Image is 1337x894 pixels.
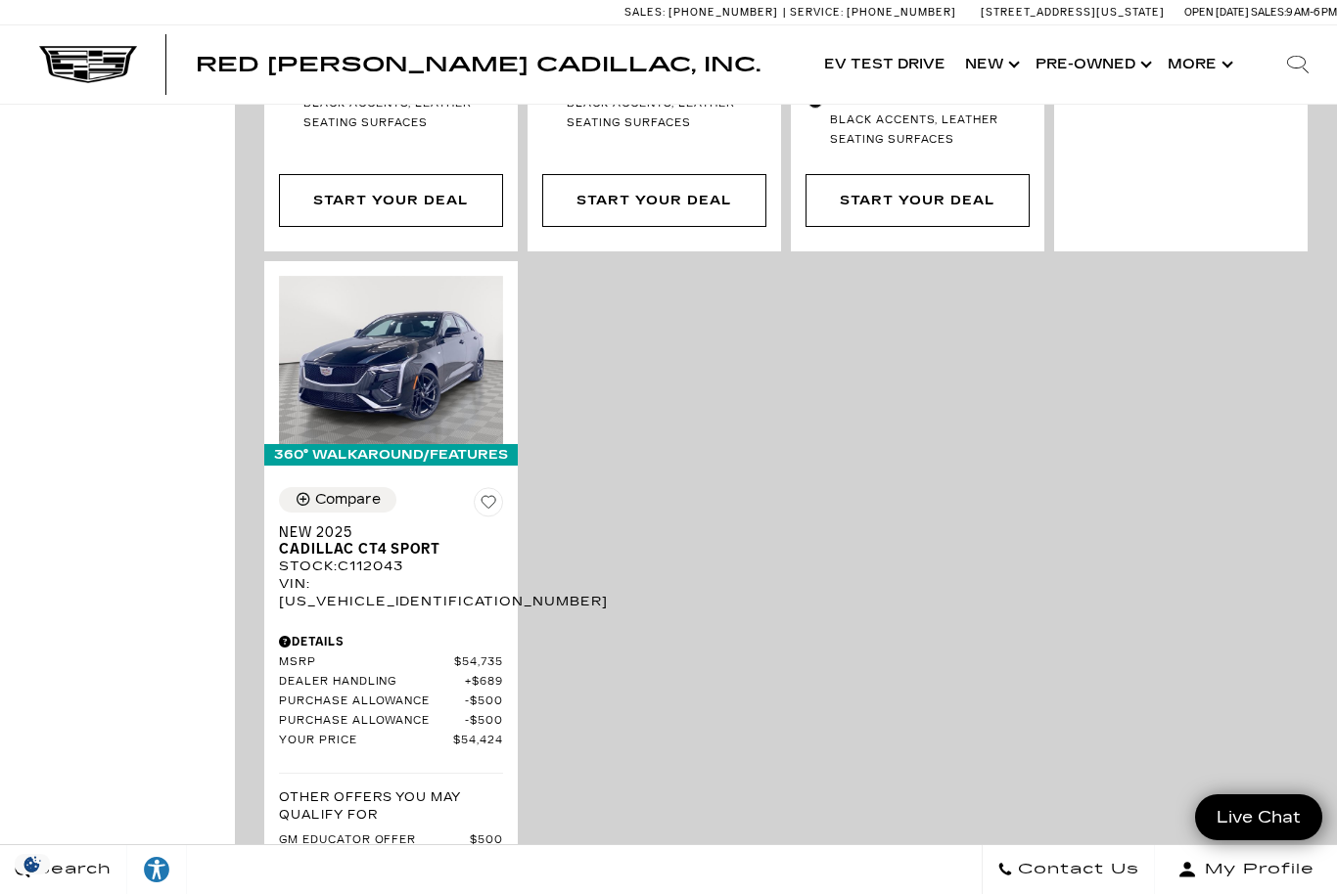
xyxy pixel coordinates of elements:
span: My Profile [1197,856,1314,883]
span: Your Price [279,734,453,748]
span: $689 [465,675,503,690]
button: Save Vehicle [474,487,503,524]
button: Compare Vehicle [279,487,396,513]
a: Purchase Allowance $500 [279,714,503,729]
a: Pre-Owned [1026,25,1158,104]
a: [STREET_ADDRESS][US_STATE] [981,6,1165,19]
div: Stock : C112043 [279,558,503,575]
button: Open user profile menu [1155,845,1337,894]
span: Service: [790,6,844,19]
img: Opt-Out Icon [10,854,55,874]
span: Interior: Cinnamon with Jet Black accents, Leather Seating Surfaces [830,91,1030,150]
div: VIN: [US_VEHICLE_IDENTIFICATION_NUMBER] [279,575,503,610]
span: Dealer Handling [279,675,465,690]
div: Compare [315,491,381,509]
span: New 2025 [279,524,488,541]
a: Live Chat [1195,794,1322,840]
span: [PHONE_NUMBER] [668,6,778,19]
span: 9 AM-6 PM [1286,6,1337,19]
img: 2025 Cadillac CT4 Sport [279,276,503,444]
section: Click to Open Cookie Consent Modal [10,854,55,874]
span: Contact Us [1013,856,1139,883]
div: 360° WalkAround/Features [264,444,518,466]
p: Other Offers You May Qualify For [279,788,503,824]
a: MSRP $54,735 [279,655,503,670]
span: Purchase Allowance [279,694,465,709]
span: GM Educator Offer [279,833,470,848]
div: Start Your Deal [542,174,766,227]
span: Live Chat [1207,806,1311,828]
a: Dealer Handling $689 [279,675,503,690]
span: $54,735 [454,655,503,670]
span: Cadillac CT4 Sport [279,541,488,558]
a: Purchase Allowance $500 [279,694,503,709]
div: Start Your Deal [576,190,731,211]
div: Start Your Deal [806,174,1030,227]
span: Sales: [624,6,666,19]
span: $500 [465,714,503,729]
span: Purchase Allowance [279,714,465,729]
div: Explore your accessibility options [127,855,186,884]
span: Search [30,856,112,883]
a: Red [PERSON_NAME] Cadillac, Inc. [196,55,761,74]
a: EV Test Drive [814,25,955,104]
a: New [955,25,1026,104]
a: Service: [PHONE_NUMBER] [783,7,961,18]
a: Your Price $54,424 [279,734,503,748]
img: Cadillac Dark Logo with Cadillac White Text [39,46,137,83]
a: Sales: [PHONE_NUMBER] [624,7,783,18]
div: Pricing Details - New 2025 Cadillac CT4 Sport [279,633,503,650]
span: $54,424 [453,734,503,748]
span: Red [PERSON_NAME] Cadillac, Inc. [196,53,761,76]
span: [PHONE_NUMBER] [847,6,956,19]
span: Open [DATE] [1184,6,1249,19]
div: Start Your Deal [840,190,994,211]
a: Contact Us [982,845,1155,894]
a: Explore your accessibility options [127,845,187,894]
div: Start Your Deal [313,190,468,211]
button: More [1158,25,1239,104]
span: Sales: [1251,6,1286,19]
a: GM Educator Offer $500 [279,833,503,848]
span: $500 [465,694,503,709]
div: Search [1259,25,1337,104]
span: $500 [470,833,503,848]
span: MSRP [279,655,454,670]
div: Start Your Deal [279,174,503,227]
a: New 2025Cadillac CT4 Sport [279,524,503,558]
